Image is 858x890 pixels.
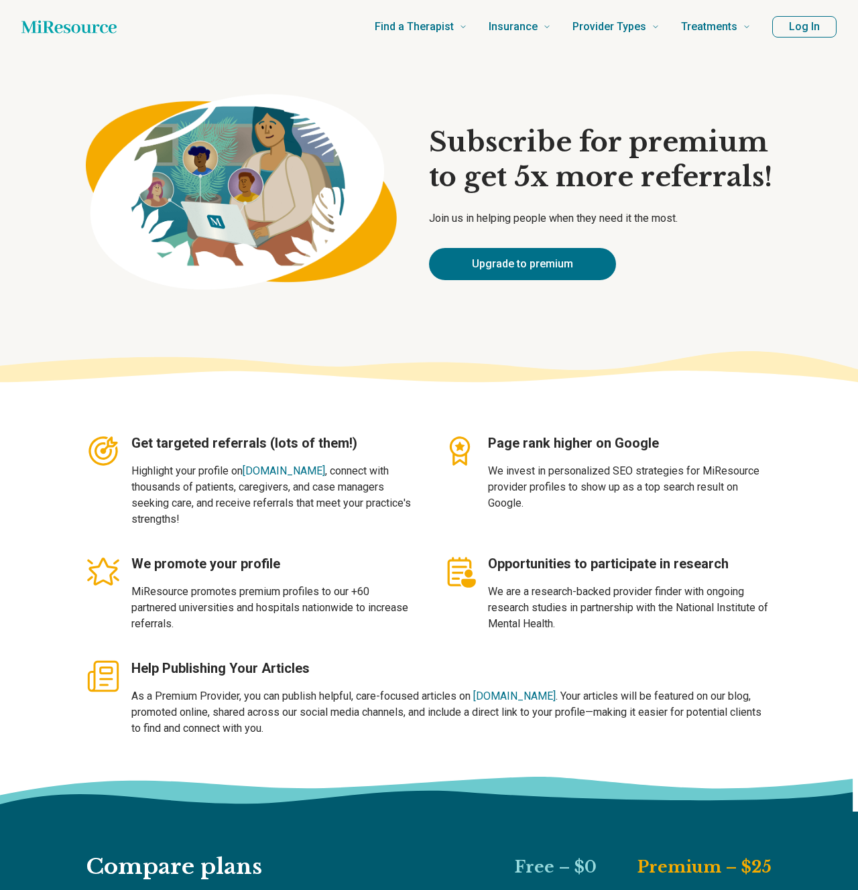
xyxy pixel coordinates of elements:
p: We are a research-backed provider finder with ongoing research studies in partnership with the Na... [488,584,772,632]
p: Join us in helping people when they need it the most. [429,210,772,227]
span: Treatments [681,17,737,36]
h3: Opportunities to participate in research [488,554,772,573]
p: Highlight your profile on , connect with thousands of patients, caregivers, and case managers see... [131,463,416,527]
span: Find a Therapist [375,17,454,36]
p: We invest in personalized SEO strategies for MiResource provider profiles to show up as a top sea... [488,463,772,511]
span: Free – $0 [515,857,597,877]
h3: We promote your profile [131,554,416,573]
p: MiResource promotes premium profiles to our +60 partnered universities and hospitals nationwide t... [131,584,416,632]
a: [DOMAIN_NAME] [473,690,556,702]
button: Log In [772,16,837,38]
span: Premium – $25 [637,857,772,877]
h3: Page rank higher on Google [488,434,772,452]
a: Home page [21,13,117,40]
a: Upgrade to premium [429,248,616,280]
span: Compare plans [86,853,262,880]
p: As a Premium Provider, you can publish helpful, care-focused articles on . Your articles will be ... [131,688,772,737]
a: [DOMAIN_NAME] [243,464,325,477]
span: Provider Types [572,17,646,36]
h3: Help Publishing Your Articles [131,659,772,678]
h1: Subscribe for premium to get 5x more referrals! [429,125,772,194]
h3: Get targeted referrals (lots of them!) [131,434,416,452]
span: Insurance [489,17,538,36]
